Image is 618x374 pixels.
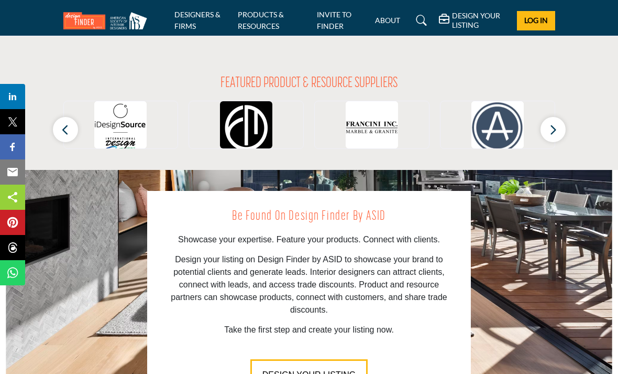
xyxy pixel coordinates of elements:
[406,12,434,29] a: Search
[220,101,272,154] img: Fordham Marble Company
[346,101,398,154] img: Francini Incorporated
[238,10,284,30] a: PRODUCTS & RESOURCES
[439,11,509,30] div: DESIGN YOUR LISTING
[517,11,555,30] button: Log In
[171,253,448,316] p: Design your listing on Design Finder by ASID to showcase your brand to potential clients and gene...
[171,207,448,227] h2: Be Found on Design Finder by ASID
[317,10,351,30] a: INVITE TO FINDER
[220,75,398,93] h2: FEATURED PRODUCT & RESOURCE SUPPLIERS
[94,101,147,154] img: iDesignSource.com by International Design Source
[171,233,448,246] p: Showcase your expertise. Feature your products. Connect with clients.
[524,16,548,25] span: Log In
[375,16,400,25] a: ABOUT
[452,11,509,30] h5: DESIGN YOUR LISTING
[471,101,524,154] img: AROS
[171,324,448,336] p: Take the first step and create your listing now.
[174,10,220,30] a: DESIGNERS & FIRMS
[63,12,152,29] img: Site Logo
